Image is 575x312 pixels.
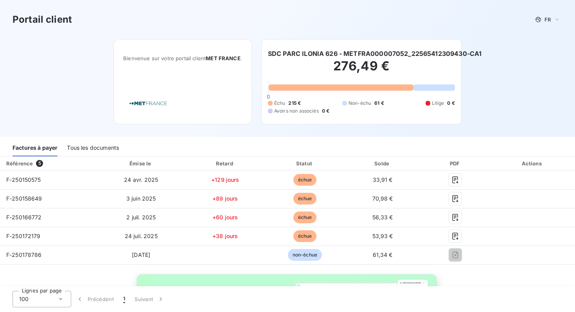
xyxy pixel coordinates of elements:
span: Bienvenue sur votre portail client . [123,55,242,61]
span: 215 € [288,100,301,107]
span: [DATE] [132,251,150,258]
span: Litige [432,100,444,107]
span: 0 € [322,108,329,115]
span: Avoirs non associés [274,108,319,115]
span: FR [544,16,551,23]
span: +89 jours [212,195,238,202]
div: Référence [6,160,33,167]
span: Non-échu [349,100,371,107]
button: 1 [119,291,130,307]
span: 56,33 € [372,214,393,221]
h6: SDC PARC ILONIA 626 - METFRA000007052_22565412309430-CA1 [268,49,482,58]
span: F-250166772 [6,214,42,221]
span: échue [293,212,317,223]
span: 3 juin 2025 [126,195,156,202]
span: 53,93 € [372,233,393,239]
button: Suivant [130,291,169,307]
span: F-250172179 [6,233,41,239]
div: Actions [491,160,573,167]
span: MET FRANCE [206,55,241,61]
span: Échu [274,100,286,107]
span: non-échue [288,249,322,261]
span: F-250150575 [6,176,41,183]
span: 33,91 € [373,176,393,183]
span: 70,98 € [372,195,393,202]
span: 1 [123,295,125,303]
span: échue [293,193,317,204]
img: Company logo [123,92,173,115]
span: 61 € [374,100,384,107]
div: Tous les documents [67,140,119,156]
span: 0 [267,93,270,100]
h2: 276,49 € [268,58,455,82]
span: 24 avr. 2025 [124,176,158,183]
span: 100 [19,295,29,303]
span: 61,34 € [373,251,393,258]
span: +38 jours [212,233,238,239]
span: F-250178786 [6,251,42,258]
span: +129 jours [211,176,239,183]
button: Précédent [71,291,119,307]
span: échue [293,230,317,242]
div: Solde [346,160,419,167]
span: 24 juil. 2025 [125,233,158,239]
span: échue [293,174,317,186]
h3: Portail client [13,13,72,27]
div: Factures à payer [13,140,57,156]
div: Retard [187,160,264,167]
span: 0 € [447,100,455,107]
span: +60 jours [212,214,238,221]
div: Émise le [99,160,183,167]
span: F-250158649 [6,195,42,202]
span: 2 juil. 2025 [126,214,156,221]
div: Statut [267,160,343,167]
div: PDF [422,160,488,167]
span: 5 [36,160,43,167]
